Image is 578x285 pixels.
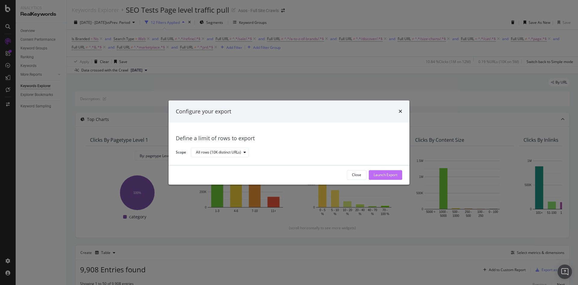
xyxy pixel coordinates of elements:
[369,170,402,180] button: Launch Export
[196,151,241,154] div: All rows (10K distinct URLs)
[176,150,186,156] label: Scope
[169,100,409,185] div: modal
[191,148,249,157] button: All rows (10K distinct URLs)
[352,173,361,178] div: Close
[558,264,572,279] div: Open Intercom Messenger
[399,108,402,116] div: times
[176,108,231,116] div: Configure your export
[347,170,366,180] button: Close
[374,173,397,178] div: Launch Export
[176,135,402,143] div: Define a limit of rows to export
